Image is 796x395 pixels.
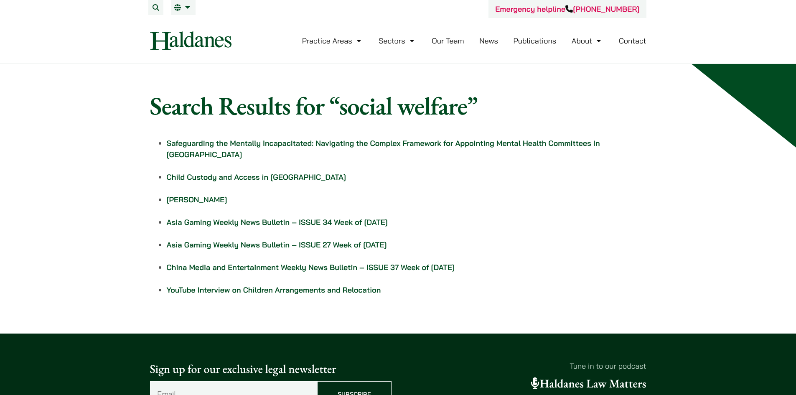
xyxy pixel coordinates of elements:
[150,360,392,378] p: Sign up for our exclusive legal newsletter
[302,36,364,46] a: Practice Areas
[167,217,388,227] a: Asia Gaming Weekly News Bulletin – ISSUE 34 Week of [DATE]
[531,376,646,391] a: Haldanes Law Matters
[167,195,227,204] a: [PERSON_NAME]
[432,36,464,46] a: Our Team
[167,240,387,250] a: Asia Gaming Weekly News Bulletin – ISSUE 27 Week of [DATE]
[479,36,498,46] a: News
[167,285,381,295] a: YouTube Interview on Children Arrangements and Relocation
[405,360,646,372] p: Tune in to our podcast
[572,36,603,46] a: About
[150,91,646,121] h1: Search Results for “social welfare”
[495,4,639,14] a: Emergency helpline[PHONE_NUMBER]
[174,4,192,11] a: EN
[619,36,646,46] a: Contact
[167,172,346,182] a: Child Custody and Access in [GEOGRAPHIC_DATA]
[167,262,455,272] a: China Media and Entertainment Weekly News Bulletin – ISSUE 37 Week of [DATE]
[150,31,231,50] img: Logo of Haldanes
[514,36,557,46] a: Publications
[379,36,416,46] a: Sectors
[167,138,600,159] a: Safeguarding the Mentally Incapacitated: Navigating the Complex Framework for Appointing Mental H...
